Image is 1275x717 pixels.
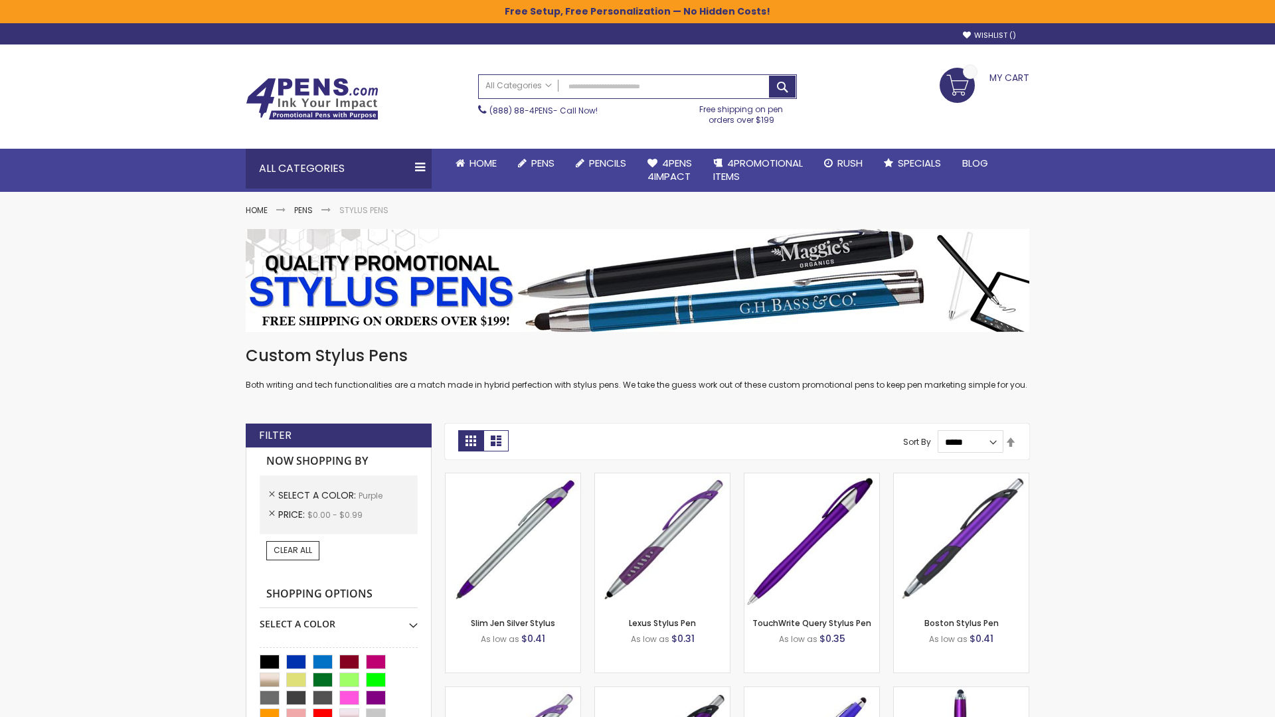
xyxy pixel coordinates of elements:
[686,99,798,125] div: Free shipping on pen orders over $199
[898,156,941,170] span: Specials
[924,617,999,629] a: Boston Stylus Pen
[565,149,637,178] a: Pencils
[744,686,879,698] a: Sierra Stylus Twist Pen-Purple
[446,473,580,484] a: Slim Jen Silver Stylus-Purple
[819,632,845,645] span: $0.35
[595,473,730,484] a: Lexus Stylus Pen-Purple
[929,633,968,645] span: As low as
[894,686,1029,698] a: TouchWrite Command Stylus Pen-Purple
[629,617,696,629] a: Lexus Stylus Pen
[246,78,379,120] img: 4Pens Custom Pens and Promotional Products
[589,156,626,170] span: Pencils
[671,632,695,645] span: $0.31
[260,580,418,609] strong: Shopping Options
[963,31,1016,40] a: Wishlist
[813,149,873,178] a: Rush
[779,633,817,645] span: As low as
[445,149,507,178] a: Home
[278,489,359,502] span: Select A Color
[952,149,999,178] a: Blog
[521,632,545,645] span: $0.41
[359,490,382,501] span: Purple
[631,633,669,645] span: As low as
[507,149,565,178] a: Pens
[246,345,1029,391] div: Both writing and tech functionalities are a match made in hybrid perfection with stylus pens. We ...
[246,229,1029,332] img: Stylus Pens
[294,204,313,216] a: Pens
[278,508,307,521] span: Price
[274,544,312,556] span: Clear All
[479,75,558,97] a: All Categories
[246,149,432,189] div: All Categories
[873,149,952,178] a: Specials
[339,204,388,216] strong: Stylus Pens
[307,509,363,520] span: $0.00 - $0.99
[489,105,553,116] a: (888) 88-4PENS
[703,149,813,192] a: 4PROMOTIONALITEMS
[246,345,1029,366] h1: Custom Stylus Pens
[595,686,730,698] a: Lexus Metallic Stylus Pen-Purple
[713,156,803,183] span: 4PROMOTIONAL ITEMS
[446,686,580,698] a: Boston Silver Stylus Pen-Purple
[837,156,863,170] span: Rush
[962,156,988,170] span: Blog
[485,80,552,91] span: All Categories
[489,105,598,116] span: - Call Now!
[471,617,555,629] a: Slim Jen Silver Stylus
[266,541,319,560] a: Clear All
[894,473,1029,484] a: Boston Stylus Pen-Purple
[246,204,268,216] a: Home
[458,430,483,451] strong: Grid
[469,156,497,170] span: Home
[647,156,692,183] span: 4Pens 4impact
[744,473,879,484] a: TouchWrite Query Stylus Pen-Purple
[894,473,1029,608] img: Boston Stylus Pen-Purple
[744,473,879,608] img: TouchWrite Query Stylus Pen-Purple
[970,632,993,645] span: $0.41
[531,156,554,170] span: Pens
[637,149,703,192] a: 4Pens4impact
[446,473,580,608] img: Slim Jen Silver Stylus-Purple
[481,633,519,645] span: As low as
[903,436,931,447] label: Sort By
[752,617,871,629] a: TouchWrite Query Stylus Pen
[595,473,730,608] img: Lexus Stylus Pen-Purple
[260,608,418,631] div: Select A Color
[260,447,418,475] strong: Now Shopping by
[259,428,292,443] strong: Filter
